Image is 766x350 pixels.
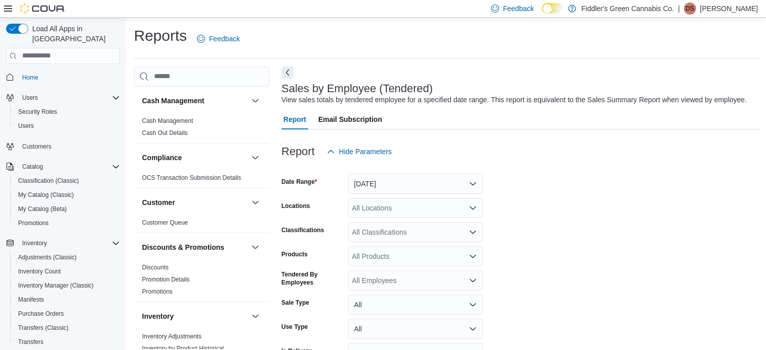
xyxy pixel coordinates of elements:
[14,120,120,132] span: Users
[22,143,51,151] span: Customers
[249,196,261,208] button: Customer
[18,205,67,213] span: My Catalog (Beta)
[18,92,42,104] button: Users
[18,237,120,249] span: Inventory
[142,197,175,207] h3: Customer
[20,4,65,14] img: Cova
[14,189,120,201] span: My Catalog (Classic)
[18,324,68,332] span: Transfers (Classic)
[10,202,124,216] button: My Catalog (Beta)
[2,139,124,154] button: Customers
[14,336,47,348] a: Transfers
[2,236,124,250] button: Inventory
[18,161,120,173] span: Catalog
[14,251,81,263] a: Adjustments (Classic)
[282,66,294,79] button: Next
[18,310,64,318] span: Purchase Orders
[142,96,247,106] button: Cash Management
[10,188,124,202] button: My Catalog (Classic)
[14,251,120,263] span: Adjustments (Classic)
[142,288,173,296] span: Promotions
[282,323,308,331] label: Use Type
[22,94,38,102] span: Users
[10,250,124,264] button: Adjustments (Classic)
[10,174,124,188] button: Classification (Classic)
[142,311,174,321] h3: Inventory
[142,288,173,295] a: Promotions
[134,172,269,188] div: Compliance
[142,153,182,163] h3: Compliance
[14,175,83,187] a: Classification (Classic)
[348,295,483,315] button: All
[14,189,78,201] a: My Catalog (Classic)
[14,106,120,118] span: Security Roles
[284,109,306,129] span: Report
[14,217,120,229] span: Promotions
[18,177,79,185] span: Classification (Classic)
[14,322,73,334] a: Transfers (Classic)
[282,178,317,186] label: Date Range
[348,174,483,194] button: [DATE]
[14,120,38,132] a: Users
[142,153,247,163] button: Compliance
[18,282,94,290] span: Inventory Manager (Classic)
[2,91,124,105] button: Users
[134,217,269,233] div: Customer
[14,308,120,320] span: Purchase Orders
[503,4,534,14] span: Feedback
[469,204,477,212] button: Open list of options
[10,307,124,321] button: Purchase Orders
[686,3,694,15] span: DS
[142,264,169,271] a: Discounts
[18,92,120,104] span: Users
[10,264,124,278] button: Inventory Count
[249,95,261,107] button: Cash Management
[10,321,124,335] button: Transfers (Classic)
[14,217,53,229] a: Promotions
[142,242,247,252] button: Discounts & Promotions
[348,319,483,339] button: All
[2,160,124,174] button: Catalog
[249,241,261,253] button: Discounts & Promotions
[14,294,120,306] span: Manifests
[14,279,120,292] span: Inventory Manager (Classic)
[142,197,247,207] button: Customer
[22,163,43,171] span: Catalog
[323,142,396,162] button: Hide Parameters
[142,332,201,340] span: Inventory Adjustments
[14,279,98,292] a: Inventory Manager (Classic)
[2,70,124,85] button: Home
[209,34,240,44] span: Feedback
[14,203,120,215] span: My Catalog (Beta)
[14,265,120,277] span: Inventory Count
[142,129,188,137] span: Cash Out Details
[339,147,392,157] span: Hide Parameters
[18,237,51,249] button: Inventory
[14,308,68,320] a: Purchase Orders
[18,71,120,84] span: Home
[282,250,308,258] label: Products
[142,174,241,182] span: OCS Transaction Submission Details
[469,228,477,236] button: Open list of options
[22,74,38,82] span: Home
[142,276,190,283] a: Promotion Details
[142,117,193,124] a: Cash Management
[249,152,261,164] button: Compliance
[142,219,188,226] a: Customer Queue
[249,310,261,322] button: Inventory
[282,202,310,210] label: Locations
[10,216,124,230] button: Promotions
[18,191,74,199] span: My Catalog (Classic)
[282,146,315,158] h3: Report
[10,293,124,307] button: Manifests
[469,276,477,285] button: Open list of options
[282,83,433,95] h3: Sales by Employee (Tendered)
[142,96,204,106] h3: Cash Management
[14,106,61,118] a: Security Roles
[282,270,344,287] label: Tendered By Employees
[700,3,758,15] p: [PERSON_NAME]
[282,95,747,105] div: View sales totals by tendered employee for a specified date range. This report is equivalent to t...
[282,299,309,307] label: Sale Type
[10,105,124,119] button: Security Roles
[14,336,120,348] span: Transfers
